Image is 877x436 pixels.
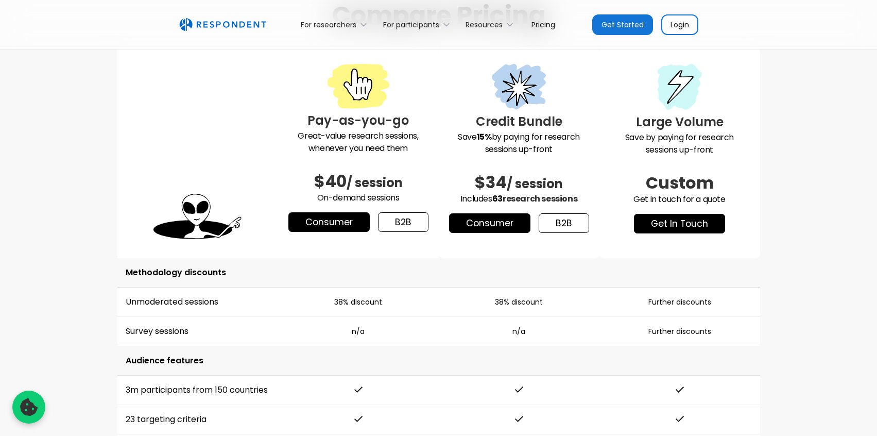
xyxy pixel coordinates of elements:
p: Save by paying for research sessions up-front [447,131,591,156]
h3: Credit Bundle [447,112,591,131]
a: Consumer [288,212,370,232]
strong: 15% [477,131,492,143]
a: Get Started [592,14,653,35]
p: On-demand sessions [286,192,431,204]
div: For participants [377,12,459,37]
td: 3m participants from 150 countries [117,376,278,405]
td: n/a [278,317,439,346]
a: Login [661,14,698,35]
p: Includes [447,193,591,205]
a: Pricing [523,12,563,37]
p: Great-value research sessions, whenever you need them [286,130,431,155]
td: Survey sessions [117,317,278,346]
span: Custom [646,171,714,194]
span: / session [347,174,403,191]
td: Methodology discounts [117,258,760,288]
p: Get in touch for a quote [608,193,752,206]
h3: Large Volume [608,113,752,131]
a: Consumer [449,213,530,233]
td: 38% discount [278,288,439,317]
div: For participants [383,20,439,30]
td: Further discounts [599,317,760,346]
span: 63 [492,193,503,205]
td: 23 targeting criteria [117,405,278,434]
td: 38% discount [439,288,599,317]
div: For researchers [301,20,356,30]
p: Save by paying for research sessions up-front [608,131,752,156]
td: n/a [439,317,599,346]
a: b2b [378,212,428,232]
div: For researchers [295,12,377,37]
a: home [179,18,266,31]
span: $34 [475,171,507,194]
span: research sessions [503,193,577,205]
span: / session [507,175,563,192]
img: Untitled UI logotext [179,18,266,31]
td: Audience features [117,346,760,376]
div: Resources [460,12,523,37]
a: b2b [539,213,589,233]
td: Unmoderated sessions [117,288,278,317]
span: $40 [314,170,347,193]
h3: Pay-as-you-go [286,111,431,130]
a: get in touch [634,214,725,233]
td: Further discounts [599,288,760,317]
div: Resources [466,20,503,30]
